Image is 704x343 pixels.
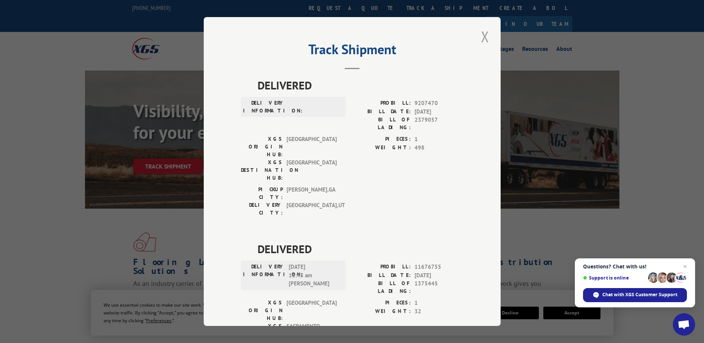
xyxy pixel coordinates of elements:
[286,186,337,201] span: [PERSON_NAME] , GA
[241,201,283,217] label: DELIVERY CITY:
[415,144,464,152] span: 498
[352,280,411,295] label: BILL OF LADING:
[258,241,464,257] span: DELIVERED
[241,44,464,58] h2: Track Shipment
[241,159,283,182] label: XGS DESTINATION HUB:
[243,99,285,115] label: DELIVERY INFORMATION:
[286,201,337,217] span: [GEOGRAPHIC_DATA] , UT
[286,299,337,322] span: [GEOGRAPHIC_DATA]
[352,144,411,152] label: WEIGHT:
[289,263,339,288] span: [DATE] 11:43 am [PERSON_NAME]
[415,299,464,307] span: 1
[241,135,283,159] label: XGS ORIGIN HUB:
[415,307,464,316] span: 32
[286,135,337,159] span: [GEOGRAPHIC_DATA]
[352,116,411,131] label: BILL OF LADING:
[241,299,283,322] label: XGS ORIGIN HUB:
[286,159,337,182] span: [GEOGRAPHIC_DATA]
[352,299,411,307] label: PIECES:
[673,313,695,336] a: Open chat
[352,99,411,108] label: PROBILL:
[415,280,464,295] span: 1375445
[352,108,411,116] label: BILL DATE:
[415,135,464,144] span: 1
[415,263,464,271] span: 11676755
[241,186,283,201] label: PICKUP CITY:
[415,108,464,116] span: [DATE]
[352,263,411,271] label: PROBILL:
[583,288,687,302] span: Chat with XGS Customer Support
[415,271,464,280] span: [DATE]
[415,99,464,108] span: 9207470
[583,275,645,281] span: Support is online
[415,116,464,131] span: 2379057
[352,135,411,144] label: PIECES:
[479,26,491,47] button: Close modal
[258,77,464,94] span: DELIVERED
[243,263,285,288] label: DELIVERY INFORMATION:
[583,264,687,269] span: Questions? Chat with us!
[352,271,411,280] label: BILL DATE:
[602,291,677,298] span: Chat with XGS Customer Support
[352,307,411,316] label: WEIGHT:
